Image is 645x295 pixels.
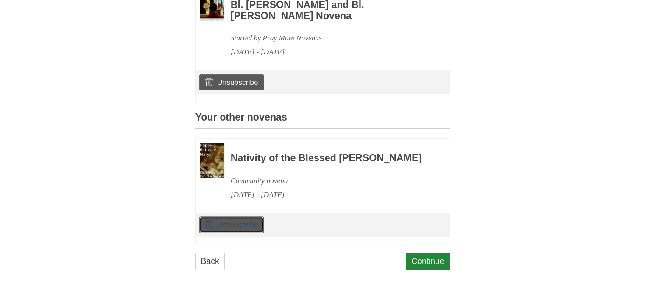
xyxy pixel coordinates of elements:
[231,45,427,59] div: [DATE] - [DATE]
[231,174,427,188] div: Community novena
[406,253,450,270] a: Continue
[195,253,225,270] a: Back
[231,153,427,164] h3: Nativity of the Blessed [PERSON_NAME]
[199,216,263,233] a: Unsubscribe
[231,188,427,202] div: [DATE] - [DATE]
[195,112,450,129] h3: Your other novenas
[199,74,263,90] a: Unsubscribe
[200,143,224,178] img: Novena image
[231,31,427,45] div: Started by Pray More Novenas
